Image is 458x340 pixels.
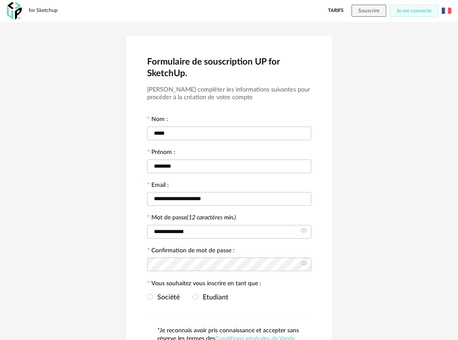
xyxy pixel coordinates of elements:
[390,5,438,17] button: Je me connecte
[147,116,168,124] label: Nom :
[7,2,22,20] img: OXP
[328,5,343,17] a: Tarifs
[358,8,379,13] span: Souscrire
[147,56,311,79] h2: Formulaire de souscription UP for SketchUp.
[29,7,58,14] div: for Sketchup
[151,215,236,221] label: Mot de passe
[352,5,386,17] button: Souscrire
[147,86,311,102] h3: [PERSON_NAME] compléter les informations suivantes pour procéder à la création de votre compte
[396,8,431,13] span: Je me connecte
[147,248,235,255] label: Confirmation de mot de passe :
[442,6,451,15] img: fr
[198,294,228,301] span: Etudiant
[147,149,175,157] label: Prénom :
[147,182,169,190] label: Email :
[147,281,261,288] label: Vous souhaitez vous inscrire en tant que :
[187,215,236,221] i: (12 caractères min.)
[153,294,180,301] span: Société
